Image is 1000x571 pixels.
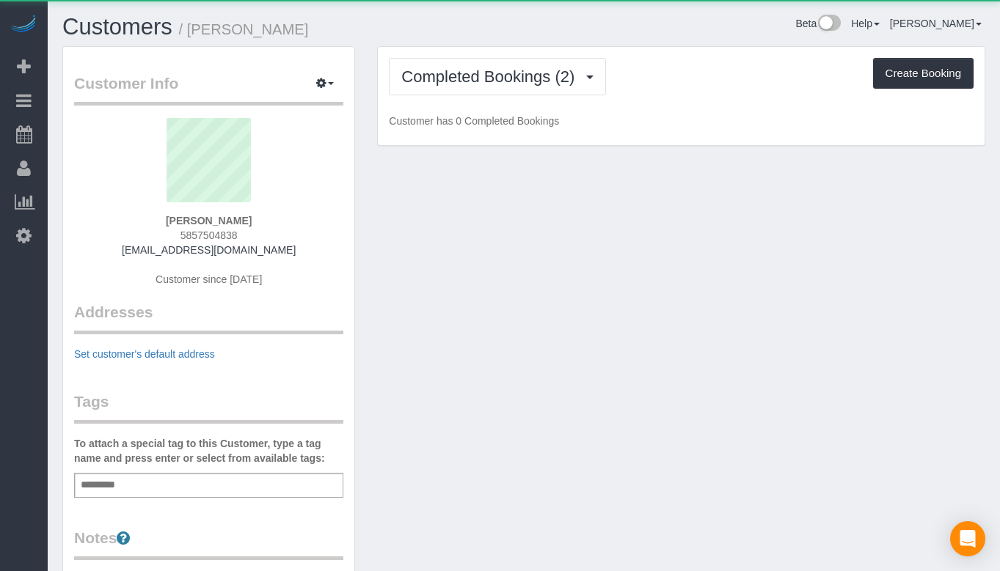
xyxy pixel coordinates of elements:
[74,436,343,465] label: To attach a special tag to this Customer, type a tag name and press enter or select from availabl...
[62,14,172,40] a: Customers
[74,391,343,424] legend: Tags
[122,244,296,256] a: [EMAIL_ADDRESS][DOMAIN_NAME]
[180,229,238,241] span: 5857504838
[9,15,38,35] img: Automaid Logo
[179,21,309,37] small: / [PERSON_NAME]
[74,527,343,560] legend: Notes
[950,521,985,556] div: Open Intercom Messenger
[166,215,252,226] strong: [PERSON_NAME]
[389,58,606,95] button: Completed Bookings (2)
[389,114,974,128] p: Customer has 0 Completed Bookings
[401,67,582,86] span: Completed Bookings (2)
[817,15,841,34] img: New interface
[74,348,215,360] a: Set customer's default address
[74,73,343,106] legend: Customer Info
[851,18,880,29] a: Help
[795,18,841,29] a: Beta
[156,273,262,285] span: Customer since [DATE]
[890,18,982,29] a: [PERSON_NAME]
[873,58,974,89] button: Create Booking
